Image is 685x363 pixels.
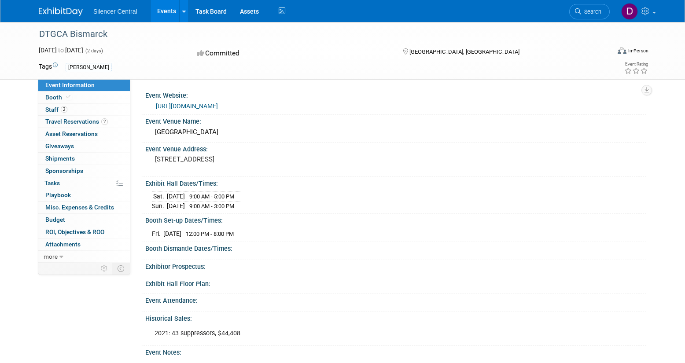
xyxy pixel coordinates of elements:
[38,177,130,189] a: Tasks
[145,115,646,126] div: Event Venue Name:
[145,242,646,253] div: Booth Dismantle Dates/Times:
[38,140,130,152] a: Giveaways
[44,180,60,187] span: Tasks
[624,62,648,66] div: Event Rating
[167,192,185,202] td: [DATE]
[45,118,108,125] span: Travel Reservations
[38,153,130,165] a: Shipments
[38,202,130,213] a: Misc. Expenses & Credits
[152,192,167,202] td: Sat.
[112,263,130,274] td: Toggle Event Tabs
[558,46,648,59] div: Event Format
[57,47,65,54] span: to
[38,92,130,103] a: Booth
[38,104,130,116] a: Staff2
[45,241,81,248] span: Attachments
[145,277,646,288] div: Exhibit Hall Floor Plan:
[93,8,137,15] span: Silencer Central
[145,346,646,357] div: Event Notes:
[45,167,83,174] span: Sponsorships
[38,79,130,91] a: Event Information
[152,229,163,238] td: Fri.
[148,325,549,342] div: 2021: 43 suppressors, $44,408
[36,26,597,42] div: DTGCA Bismarck
[97,263,112,274] td: Personalize Event Tab Strip
[145,214,646,225] div: Booth Set-up Dates/Times:
[39,7,83,16] img: ExhibitDay
[66,95,70,99] i: Booth reservation complete
[155,155,344,163] pre: [STREET_ADDRESS]
[145,89,646,100] div: Event Website:
[45,228,104,235] span: ROI, Objectives & ROO
[85,48,103,54] span: (2 days)
[39,62,58,72] td: Tags
[145,260,646,271] div: Exhibitor Prospectus:
[45,155,75,162] span: Shipments
[152,201,167,210] td: Sun.
[618,47,626,54] img: Format-Inperson.png
[38,116,130,128] a: Travel Reservations2
[38,251,130,263] a: more
[167,201,185,210] td: [DATE]
[45,106,67,113] span: Staff
[156,103,218,110] a: [URL][DOMAIN_NAME]
[38,165,130,177] a: Sponsorships
[38,189,130,201] a: Playbook
[45,94,72,101] span: Booth
[45,81,95,88] span: Event Information
[38,226,130,238] a: ROI, Objectives & ROO
[38,214,130,226] a: Budget
[39,47,83,54] span: [DATE] [DATE]
[628,48,648,54] div: In-Person
[163,229,181,238] td: [DATE]
[152,125,640,139] div: [GEOGRAPHIC_DATA]
[45,130,98,137] span: Asset Reservations
[101,118,108,125] span: 2
[581,8,601,15] span: Search
[38,238,130,250] a: Attachments
[145,312,646,323] div: Historical Sales:
[145,177,646,188] div: Exhibit Hall Dates/Times:
[145,143,646,154] div: Event Venue Address:
[45,143,74,150] span: Giveaways
[45,204,114,211] span: Misc. Expenses & Credits
[189,193,234,200] span: 9:00 AM - 5:00 PM
[66,63,112,72] div: [PERSON_NAME]
[186,231,234,237] span: 12:00 PM - 8:00 PM
[38,128,130,140] a: Asset Reservations
[45,191,71,198] span: Playbook
[621,3,638,20] img: Dean Woods
[195,46,389,61] div: Committed
[45,216,65,223] span: Budget
[189,203,234,209] span: 9:00 AM - 3:00 PM
[61,106,67,113] span: 2
[409,48,519,55] span: [GEOGRAPHIC_DATA], [GEOGRAPHIC_DATA]
[44,253,58,260] span: more
[569,4,610,19] a: Search
[145,294,646,305] div: Event Attendance:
